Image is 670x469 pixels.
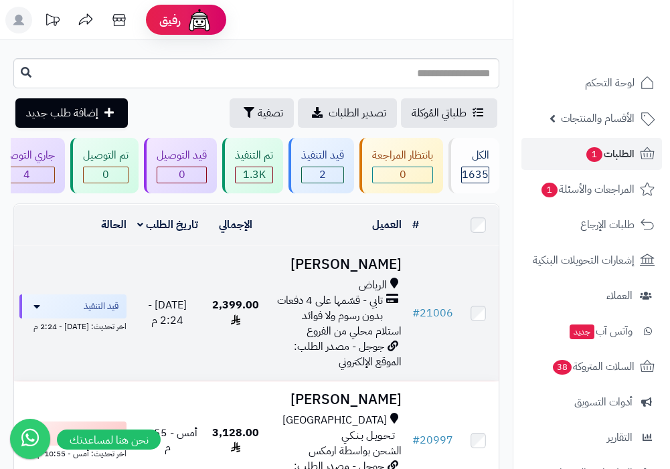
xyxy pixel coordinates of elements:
a: تاريخ الطلب [137,217,198,233]
span: 0 [373,167,432,183]
h3: [PERSON_NAME] [273,392,402,407]
span: 3,128.00 [212,425,259,456]
a: بانتظار المراجعة 0 [357,138,446,193]
span: تصدير الطلبات [329,105,386,121]
span: وآتس آب [568,322,633,341]
span: الرياض [359,278,387,293]
a: قيد التوصيل 0 [141,138,220,193]
a: أدوات التسويق [521,386,662,418]
span: جوجل - مصدر الطلب: الموقع الإلكتروني [294,339,402,370]
a: المراجعات والأسئلة1 [521,173,662,205]
span: تابي - قسّمها على 4 دفعات بدون رسوم ولا فوائد [273,293,383,324]
a: #21006 [412,305,453,321]
a: الطلبات1 [521,138,662,170]
span: التقارير [607,428,633,447]
a: إضافة طلب جديد [15,98,128,128]
span: الطلبات [585,145,635,163]
span: رفيق [159,12,181,28]
a: # [412,217,419,233]
span: المراجعات والأسئلة [540,180,635,199]
span: السلات المتروكة [552,357,635,376]
span: 1 [586,147,602,162]
a: الحالة [101,217,127,233]
a: قيد التنفيذ 2 [286,138,357,193]
div: قيد التنفيذ [301,148,344,163]
span: 2,399.00 [212,297,259,329]
span: # [412,432,420,448]
a: تصدير الطلبات [298,98,397,128]
span: العملاء [606,286,633,305]
div: بانتظار المراجعة [372,148,433,163]
div: 1341 [236,167,272,183]
div: اخر تحديث: أمس - 10:55 م [19,446,127,460]
span: لوحة التحكم [585,74,635,92]
div: تم التوصيل [83,148,129,163]
div: تم التنفيذ [235,148,273,163]
a: تم التوصيل 0 [68,138,141,193]
span: استلام محلي من الفروع [307,323,402,339]
a: وآتس آبجديد [521,315,662,347]
a: العميل [372,217,402,233]
div: قيد التوصيل [157,148,207,163]
a: #20997 [412,432,453,448]
a: الإجمالي [219,217,252,233]
span: 0 [84,167,128,183]
h3: [PERSON_NAME] [273,257,402,272]
span: تـحـويـل بـنـكـي [341,428,395,444]
span: # [412,305,420,321]
span: 1 [541,183,558,197]
span: جديد [570,324,594,339]
img: ai-face.png [186,7,213,33]
a: العملاء [521,280,662,312]
img: logo-2.png [579,35,657,64]
span: قيد التنفيذ [84,300,118,313]
span: طلبات الإرجاع [580,215,635,234]
a: طلبات الإرجاع [521,209,662,241]
div: اخر تحديث: [DATE] - 2:24 م [19,318,127,333]
span: الأقسام والمنتجات [561,109,635,128]
span: [DATE] - 2:24 م [148,297,187,329]
span: 38 [553,360,572,375]
a: التقارير [521,421,662,454]
button: تصفية [230,98,294,128]
a: إشعارات التحويلات البنكية [521,244,662,276]
span: تصفية [258,105,283,121]
span: 0 [157,167,206,183]
span: 2 [302,167,343,183]
span: 1.3K [236,167,272,183]
span: طلباتي المُوكلة [412,105,467,121]
span: إشعارات التحويلات البنكية [533,251,635,270]
a: تم التنفيذ 1.3K [220,138,286,193]
span: الشحن بواسطة ارمكس [309,443,402,459]
div: الكل [461,148,489,163]
a: الكل1635 [446,138,502,193]
a: طلباتي المُوكلة [401,98,497,128]
span: أدوات التسويق [574,393,633,411]
span: أمس - 10:55 م [137,425,197,456]
span: 1635 [462,167,489,183]
span: إضافة طلب جديد [26,105,98,121]
a: السلات المتروكة38 [521,351,662,383]
a: لوحة التحكم [521,67,662,99]
span: ملغي [100,427,118,440]
span: [GEOGRAPHIC_DATA] [282,413,387,428]
a: تحديثات المنصة [35,7,69,37]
